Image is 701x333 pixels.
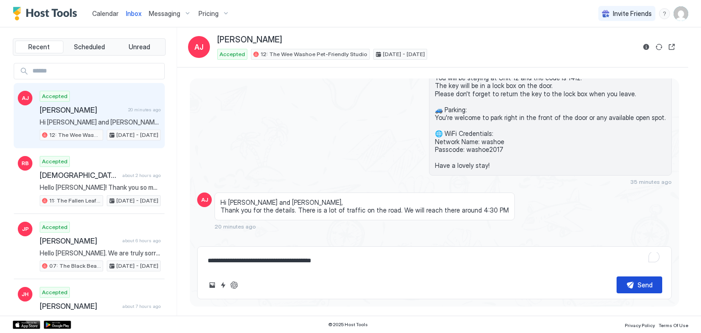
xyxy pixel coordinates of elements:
[21,290,29,298] span: JH
[217,35,282,45] span: [PERSON_NAME]
[29,63,164,79] input: Input Field
[613,10,652,18] span: Invite Friends
[42,288,68,297] span: Accepted
[122,172,161,178] span: about 2 hours ago
[126,9,141,18] a: Inbox
[149,10,180,18] span: Messaging
[92,10,119,17] span: Calendar
[15,41,63,53] button: Recent
[13,38,166,56] div: tab-group
[13,7,81,21] a: Host Tools Logo
[42,223,68,231] span: Accepted
[638,280,653,290] div: Send
[207,252,662,269] textarea: To enrich screen reader interactions, please activate Accessibility in Grammarly extension settings
[659,323,688,328] span: Terms Of Use
[40,302,119,311] span: [PERSON_NAME]
[435,10,666,170] span: Hi [PERSON_NAME], thanks for booking your stay with us! Details of your Booking: 📍 [STREET_ADDRES...
[22,94,29,102] span: AJ
[220,198,509,214] span: Hi [PERSON_NAME] and [PERSON_NAME], Thank you for the details. There is a lot of traffic on the r...
[42,157,68,166] span: Accepted
[21,159,29,167] span: RB
[40,183,161,192] span: Hello [PERSON_NAME]! Thank you so much for staying with us; it was a pleasure to host you! We hop...
[674,6,688,21] div: User profile
[40,249,161,257] span: Hello [PERSON_NAME]. We are truly sorry for the experience you had upon arrival. This is absolute...
[129,43,150,51] span: Unread
[220,50,245,58] span: Accepted
[116,262,158,270] span: [DATE] - [DATE]
[630,178,672,185] span: 35 minutes ago
[116,197,158,205] span: [DATE] - [DATE]
[659,8,670,19] div: menu
[49,131,101,139] span: 12: The Wee Washoe Pet-Friendly Studio
[666,42,677,52] button: Open reservation
[625,320,655,329] a: Privacy Policy
[92,9,119,18] a: Calendar
[44,321,71,329] a: Google Play Store
[229,280,240,291] button: ChatGPT Auto Reply
[128,107,161,113] span: 20 minutes ago
[49,262,101,270] span: 07: The Black Bear King Studio
[641,42,652,52] button: Reservation information
[194,42,204,52] span: AJ
[659,320,688,329] a: Terms Of Use
[201,196,208,204] span: AJ
[625,323,655,328] span: Privacy Policy
[40,105,125,114] span: [PERSON_NAME]
[42,92,68,100] span: Accepted
[328,322,368,328] span: © 2025 Host Tools
[28,43,50,51] span: Recent
[599,239,661,248] div: Scheduled Messages
[218,280,229,291] button: Quick reply
[116,131,158,139] span: [DATE] - [DATE]
[199,10,219,18] span: Pricing
[22,225,29,233] span: JP
[40,314,161,323] span: thank you!
[617,276,662,293] button: Send
[126,10,141,17] span: Inbox
[261,50,367,58] span: 12: The Wee Washoe Pet-Friendly Studio
[13,321,40,329] a: App Store
[654,42,664,52] button: Sync reservation
[207,280,218,291] button: Upload image
[65,41,114,53] button: Scheduled
[40,236,119,245] span: [PERSON_NAME]
[74,43,105,51] span: Scheduled
[115,41,163,53] button: Unread
[40,118,161,126] span: Hi [PERSON_NAME] and [PERSON_NAME], Thank you for the details. There is a lot of traffic on the r...
[587,237,672,250] button: Scheduled Messages
[40,171,119,180] span: [DEMOGRAPHIC_DATA] Basardeh
[122,303,161,309] span: about 7 hours ago
[214,223,256,230] span: 20 minutes ago
[49,197,101,205] span: 11: The Fallen Leaf Pet Friendly Studio
[122,238,161,244] span: about 6 hours ago
[383,50,425,58] span: [DATE] - [DATE]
